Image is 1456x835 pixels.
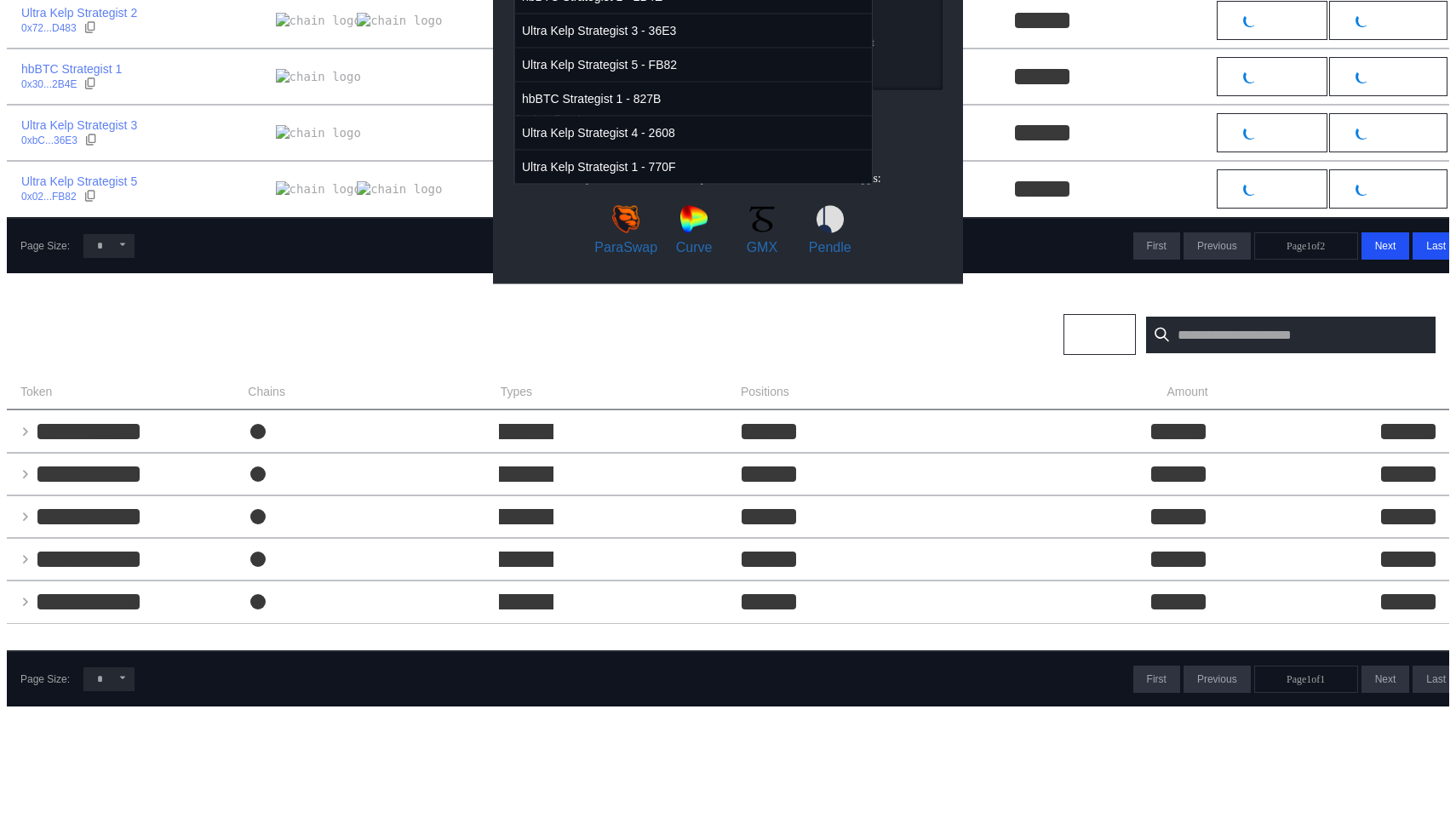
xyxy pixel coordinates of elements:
[276,13,361,28] img: chain logo
[515,150,872,184] button: Ultra Kelp Strategist 1 - 770F
[594,239,657,255] span: ParaSwap
[248,383,285,401] span: Chains
[594,205,657,255] a: ParaSwapParaSwap
[741,383,789,401] span: Positions
[1264,14,1300,27] span: Deposit
[799,205,862,255] a: PendlePendle
[1287,240,1325,253] span: Page 1 of 2
[748,205,776,232] img: GMX
[21,134,77,146] div: 0xbC...36E3
[20,240,70,252] div: Page Size:
[21,117,137,133] div: Ultra Kelp Strategist 3
[1356,14,1369,27] img: pending
[501,383,532,401] span: Types
[1426,673,1446,685] span: Last
[21,5,137,20] div: Ultra Kelp Strategist 2
[357,13,442,28] img: chain logo
[1356,70,1369,83] img: pending
[21,22,77,34] div: 0x72...D483
[1264,183,1300,196] span: Deposit
[1356,182,1369,196] img: pending
[680,205,708,232] img: Curve
[1376,71,1421,83] span: Withdraw
[1375,240,1396,252] span: Next
[21,191,77,203] div: 0x02...FB82
[817,205,844,232] img: Pendle
[1356,126,1369,140] img: pending
[1243,70,1257,83] img: pending
[276,125,361,140] img: chain logo
[515,81,872,116] span: hbBTC Strategist 1 - 827B
[676,239,713,255] span: Curve
[1426,240,1446,252] span: Last
[20,673,70,685] div: Page Size:
[809,239,851,255] span: Pendle
[1378,383,1436,401] span: USD Value
[662,205,725,255] a: CurveCurve
[20,383,52,401] span: Token
[1264,71,1300,83] span: Deposit
[515,13,872,48] span: Ultra Kelp Strategist 3 - 36E3
[21,174,137,189] div: Ultra Kelp Strategist 5
[21,61,122,77] div: hbBTC Strategist 1
[276,69,361,84] img: chain logo
[1376,14,1421,27] span: Withdraw
[1287,673,1325,686] span: Page 1 of 1
[276,181,361,197] img: chain logo
[1167,383,1207,401] span: Amount
[612,205,639,232] img: ParaSwap
[1197,240,1237,252] span: Previous
[1197,673,1237,685] span: Previous
[1376,183,1421,196] span: Withdraw
[731,205,794,255] a: GMXGMX
[515,14,872,48] button: Ultra Kelp Strategist 3 - 36E3
[747,239,777,255] span: GMX
[1243,14,1257,27] img: pending
[1264,127,1300,140] span: Deposit
[21,78,77,90] div: 0x30...2B4E
[1078,329,1104,340] span: Chain
[357,181,442,197] img: chain logo
[1147,673,1167,685] span: First
[1375,673,1396,685] span: Next
[515,47,872,82] span: Ultra Kelp Strategist 5 - FB82
[515,115,872,150] span: Ultra Kelp Strategist 4 - 2608
[20,325,89,345] div: Positions
[1376,127,1421,140] span: Withdraw
[515,82,872,116] button: hbBTC Strategist 1 - 827B
[1243,126,1257,140] img: pending
[1243,182,1257,196] img: pending
[515,48,872,82] button: Ultra Kelp Strategist 5 - FB82
[515,116,872,150] button: Ultra Kelp Strategist 4 - 2608
[1147,240,1167,252] span: First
